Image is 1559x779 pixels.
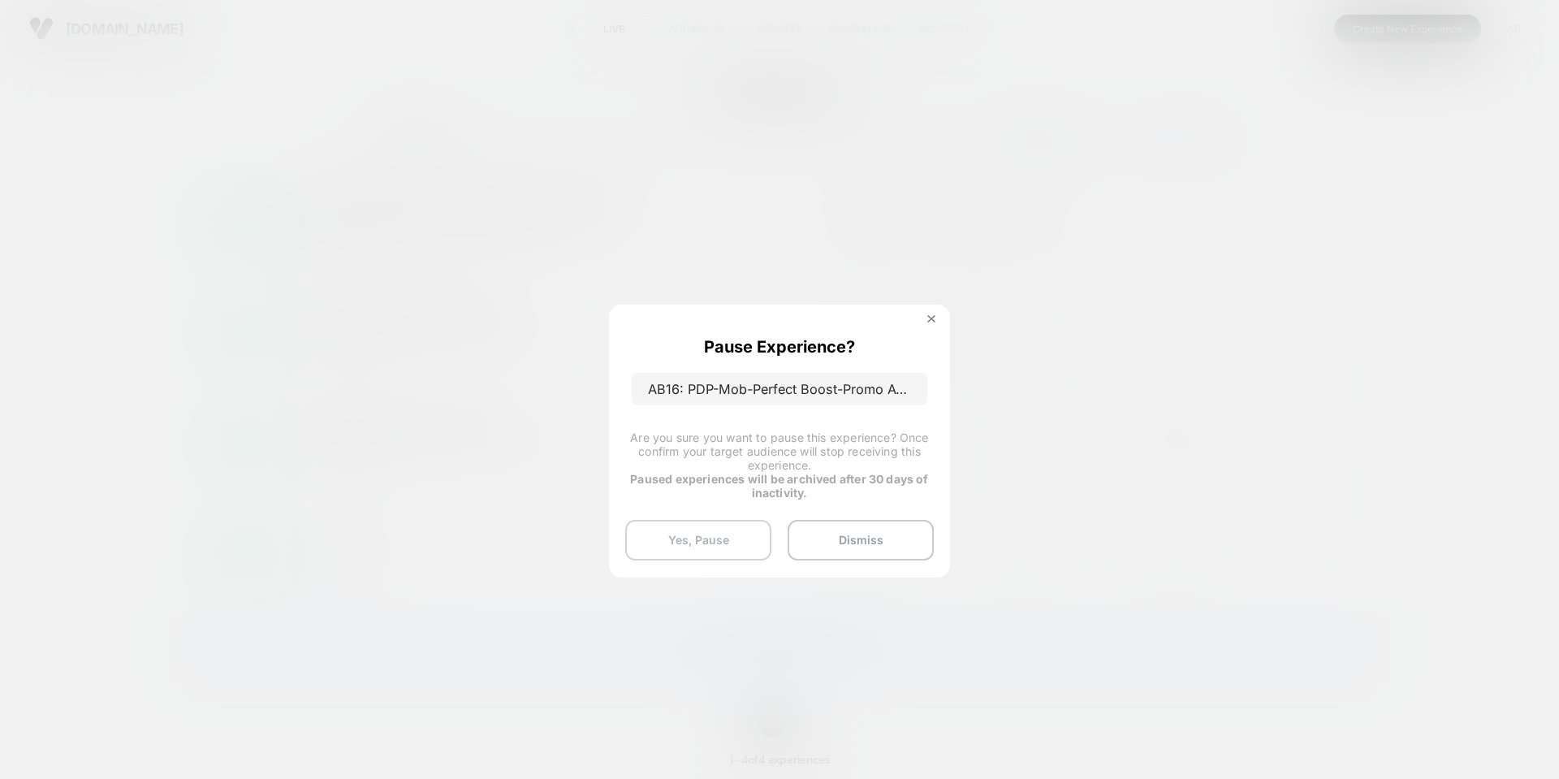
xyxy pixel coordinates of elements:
button: Yes, Pause [625,520,771,560]
img: close [927,315,935,323]
p: AB16: PDP-Mob-Perfect Boost-Promo ATC Banner-AU [632,373,927,405]
span: Are you sure you want to pause this experience? Once confirm your target audience will stop recei... [630,431,928,472]
strong: Paused experiences will be archived after 30 days of inactivity. [630,472,928,500]
button: Dismiss [788,520,934,560]
p: Pause Experience? [704,337,855,357]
